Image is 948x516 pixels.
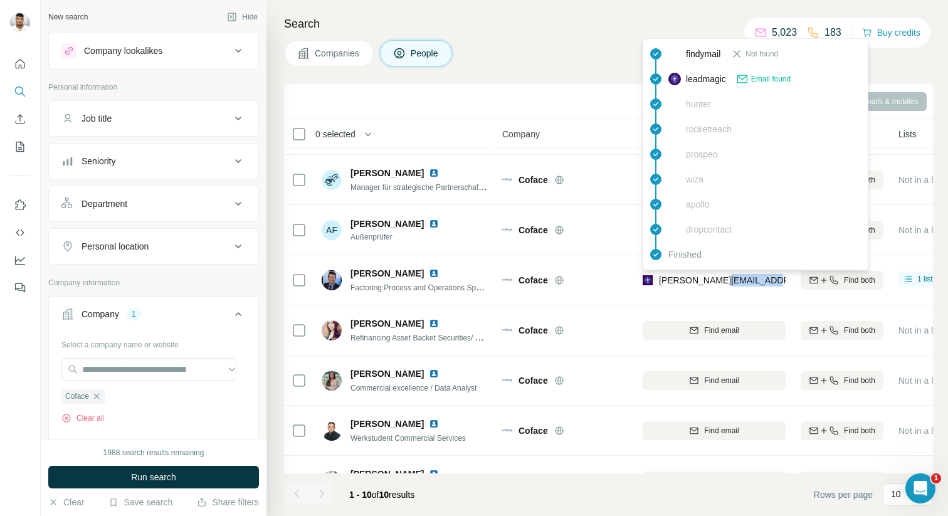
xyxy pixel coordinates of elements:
[686,173,703,186] span: wiza
[502,128,540,140] span: Company
[429,268,439,278] img: LinkedIn logo
[643,371,786,390] button: Find email
[49,146,258,176] button: Seniority
[429,369,439,379] img: LinkedIn logo
[643,321,786,340] button: Find email
[108,496,172,508] button: Save search
[103,447,204,458] div: 1988 search results remaining
[668,98,681,109] img: provider hunter logo
[643,274,653,287] img: provider leadmagic logo
[429,469,439,479] img: LinkedIn logo
[502,228,512,232] img: Logo of Coface
[349,490,372,500] span: 1 - 10
[686,98,711,110] span: hunter
[82,155,115,167] div: Seniority
[315,47,361,60] span: Companies
[668,148,681,161] img: provider prospeo logo
[10,194,30,216] button: Use Surfe on LinkedIn
[411,47,440,60] span: People
[686,223,732,236] span: dropcontact
[10,13,30,33] img: Avatar
[322,320,342,340] img: Avatar
[519,174,548,186] span: Coface
[350,231,454,243] span: Außenprüfer
[502,178,512,182] img: Logo of Coface
[668,223,681,236] img: provider dropcontact logo
[801,371,883,390] button: Find both
[898,128,917,140] span: Lists
[502,329,512,332] img: Logo of Coface
[668,73,681,85] img: provider leadmagic logo
[131,471,176,483] span: Run search
[350,182,489,192] span: Manager für strategische Partnerschaften
[898,225,942,235] span: Not in a list
[10,249,30,271] button: Dashboard
[350,434,466,443] span: Werkstudent Commercial Services
[429,419,439,429] img: LinkedIn logo
[704,375,739,386] span: Find email
[686,73,726,85] span: leadmagic
[898,426,942,436] span: Not in a list
[801,471,883,490] button: Find both
[10,108,30,130] button: Enrich CSV
[862,24,920,41] button: Buy credits
[322,170,342,190] img: Avatar
[519,274,548,287] span: Coface
[350,418,424,430] span: [PERSON_NAME]
[10,53,30,75] button: Quick start
[350,282,499,292] span: Factoring Process and Operations Specialist
[704,425,739,436] span: Find email
[48,466,259,488] button: Run search
[801,271,883,290] button: Find both
[898,325,942,335] span: Not in a list
[814,488,873,501] span: Rows per page
[844,375,875,386] span: Find both
[844,275,875,286] span: Find both
[48,496,84,508] button: Clear
[686,148,718,161] span: prospeo
[350,468,424,480] span: [PERSON_NAME]
[197,496,259,508] button: Share filters
[322,421,342,441] img: Avatar
[49,231,258,261] button: Personal location
[10,221,30,244] button: Use Surfe API
[65,391,89,402] span: Coface
[429,168,439,178] img: LinkedIn logo
[668,48,681,60] img: provider findymail logo
[844,325,875,336] span: Find both
[643,421,786,440] button: Find email
[751,73,791,85] span: Email found
[519,324,548,337] span: Coface
[931,473,941,483] span: 1
[322,220,342,240] div: AF
[917,273,933,285] span: 1 list
[686,198,709,211] span: apollo
[519,224,548,236] span: Coface
[322,471,342,491] img: Avatar
[127,308,141,320] div: 1
[10,135,30,158] button: My lists
[322,270,342,290] img: Avatar
[429,319,439,329] img: LinkedIn logo
[49,36,258,66] button: Company lookalikes
[48,82,259,93] p: Personal information
[284,15,933,33] h4: Search
[218,8,266,26] button: Hide
[350,332,592,342] span: Refinancing Asset Backet Securities/ Regulatory Expert/ Transfer Pricing
[84,45,162,57] div: Company lookalikes
[502,278,512,282] img: Logo of Coface
[643,471,786,490] button: Find email
[350,267,424,280] span: [PERSON_NAME]
[502,379,512,382] img: Logo of Coface
[668,248,702,261] span: Finished
[49,189,258,219] button: Department
[379,490,389,500] span: 10
[519,374,548,387] span: Coface
[350,317,424,330] span: [PERSON_NAME]
[686,48,720,60] span: findymail
[772,25,797,40] p: 5,023
[49,299,258,334] button: Company1
[350,384,477,392] span: Commercial excellence / Data Analyst
[10,276,30,299] button: Feedback
[350,167,424,179] span: [PERSON_NAME]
